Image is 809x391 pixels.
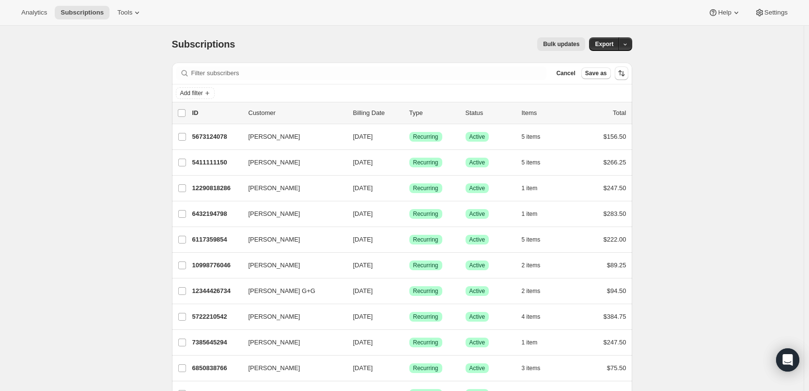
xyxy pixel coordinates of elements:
span: [PERSON_NAME] [249,261,300,270]
button: 4 items [522,310,551,324]
div: 6117359854[PERSON_NAME][DATE]SuccessRecurringSuccessActive5 items$222.00 [192,233,626,246]
span: $222.00 [604,236,626,243]
button: Save as [581,67,611,79]
span: Recurring [413,236,438,244]
button: Export [589,37,619,51]
span: [PERSON_NAME] G+G [249,286,315,296]
div: 6432194798[PERSON_NAME][DATE]SuccessRecurringSuccessActive1 item$283.50 [192,207,626,221]
span: [DATE] [353,339,373,346]
span: Active [469,313,485,321]
button: [PERSON_NAME] [243,180,340,196]
div: 12290818286[PERSON_NAME][DATE]SuccessRecurringSuccessActive1 item$247.50 [192,181,626,195]
button: Bulk updates [537,37,585,51]
div: 5411111150[PERSON_NAME][DATE]SuccessRecurringSuccessActive5 items$266.25 [192,156,626,169]
span: Add filter [180,89,203,97]
span: Active [469,364,485,372]
span: 1 item [522,184,538,192]
button: [PERSON_NAME] [243,258,340,273]
span: [DATE] [353,313,373,320]
span: Active [469,287,485,295]
span: [PERSON_NAME] [249,312,300,322]
button: [PERSON_NAME] [243,129,340,145]
p: Total [613,108,626,118]
button: 1 item [522,336,548,349]
button: 5 items [522,130,551,144]
button: Analytics [16,6,53,19]
span: 2 items [522,287,541,295]
div: 5673124078[PERSON_NAME][DATE]SuccessRecurringSuccessActive5 items$156.50 [192,130,626,144]
p: ID [192,108,241,118]
span: Save as [585,69,607,77]
p: 7385645294 [192,338,241,347]
span: [DATE] [353,184,373,192]
span: $94.50 [607,287,626,294]
button: [PERSON_NAME] [243,335,340,350]
span: [PERSON_NAME] [249,209,300,219]
button: 3 items [522,361,551,375]
span: Export [595,40,613,48]
span: [PERSON_NAME] [249,183,300,193]
span: Recurring [413,159,438,166]
input: Filter subscribers [191,66,547,80]
span: [PERSON_NAME] [249,338,300,347]
span: $75.50 [607,364,626,372]
span: Active [469,184,485,192]
span: $247.50 [604,184,626,192]
p: 12344426734 [192,286,241,296]
span: [DATE] [353,364,373,372]
span: 1 item [522,339,538,346]
p: 12290818286 [192,183,241,193]
div: 5722210542[PERSON_NAME][DATE]SuccessRecurringSuccessActive4 items$384.75 [192,310,626,324]
button: [PERSON_NAME] [243,360,340,376]
span: $89.25 [607,261,626,269]
div: Items [522,108,570,118]
button: Subscriptions [55,6,109,19]
button: [PERSON_NAME] [243,232,340,247]
div: Open Intercom Messenger [776,348,799,372]
button: [PERSON_NAME] [243,155,340,170]
span: Recurring [413,210,438,218]
span: Recurring [413,261,438,269]
div: 12344426734[PERSON_NAME] G+G[DATE]SuccessRecurringSuccessActive2 items$94.50 [192,284,626,298]
button: Add filter [176,87,215,99]
span: 5 items [522,236,541,244]
span: 3 items [522,364,541,372]
button: 2 items [522,259,551,272]
button: Sort the results [615,66,628,80]
span: [PERSON_NAME] [249,158,300,167]
div: IDCustomerBilling DateTypeStatusItemsTotal [192,108,626,118]
span: Active [469,133,485,141]
button: 5 items [522,233,551,246]
span: [DATE] [353,159,373,166]
span: Analytics [21,9,47,16]
span: 5 items [522,133,541,141]
button: [PERSON_NAME] [243,206,340,222]
p: 10998776046 [192,261,241,270]
span: Active [469,261,485,269]
span: Active [469,210,485,218]
p: Status [466,108,514,118]
span: [DATE] [353,210,373,217]
span: Help [718,9,731,16]
span: [PERSON_NAME] [249,363,300,373]
span: Active [469,339,485,346]
span: Recurring [413,339,438,346]
span: 1 item [522,210,538,218]
span: Bulk updates [543,40,579,48]
span: Subscriptions [172,39,235,49]
span: Active [469,159,485,166]
button: 1 item [522,181,548,195]
span: Recurring [413,184,438,192]
span: 5 items [522,159,541,166]
span: 4 items [522,313,541,321]
span: Active [469,236,485,244]
button: Help [702,6,747,19]
div: 7385645294[PERSON_NAME][DATE]SuccessRecurringSuccessActive1 item$247.50 [192,336,626,349]
p: 5411111150 [192,158,241,167]
span: [DATE] [353,261,373,269]
button: Cancel [552,67,579,79]
button: Settings [749,6,793,19]
span: Recurring [413,313,438,321]
button: Tools [111,6,148,19]
span: $266.25 [604,159,626,166]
